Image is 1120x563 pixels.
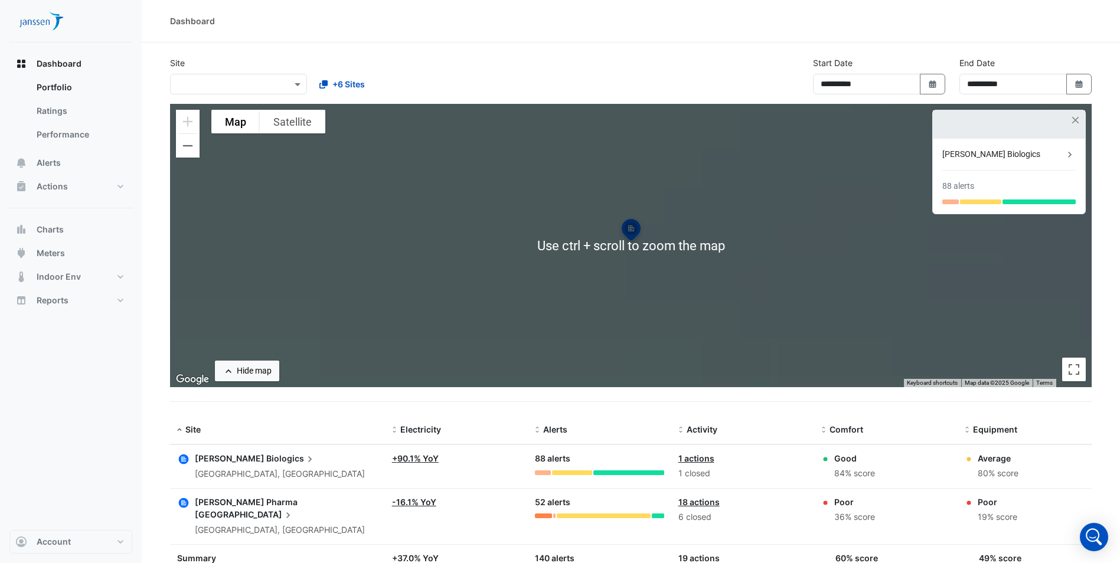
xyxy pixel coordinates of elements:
span: [PERSON_NAME] [195,453,265,463]
div: Poor [834,496,875,508]
span: Dashboard [37,58,81,70]
app-icon: Reports [15,294,27,306]
span: Map data ©2025 Google [965,379,1029,386]
a: 18 actions [678,497,720,507]
div: 88 alerts [942,180,974,192]
fa-icon: Select Date [928,79,938,89]
span: Indoor Env [37,271,81,283]
span: Biologics [266,452,316,465]
span: Charts [37,224,64,235]
img: Company Logo [14,9,67,33]
button: Meters [9,241,132,265]
span: +6 Sites [332,78,365,90]
button: Dashboard [9,52,132,76]
span: Account [37,536,71,548]
span: Meters [37,247,65,259]
app-icon: Alerts [15,157,27,169]
div: 6 closed [678,510,807,524]
span: Alerts [543,424,567,434]
button: Toggle fullscreen view [1062,358,1086,381]
button: Charts [9,218,132,241]
span: Activity [687,424,717,434]
button: Actions [9,175,132,198]
div: [GEOGRAPHIC_DATA], [GEOGRAPHIC_DATA] [195,467,365,481]
div: 1 closed [678,467,807,480]
button: Zoom in [176,110,200,133]
span: Comfort [830,424,863,434]
button: Show satellite imagery [260,110,325,133]
span: [PERSON_NAME] Pharma [195,497,298,507]
span: Actions [37,181,68,192]
div: Hide map [237,365,272,377]
app-icon: Actions [15,181,27,192]
div: Good [834,452,875,464]
button: Alerts [9,151,132,175]
div: 84% score [834,467,875,480]
div: 80% score [978,467,1018,480]
app-icon: Charts [15,224,27,235]
app-icon: Indoor Env [15,271,27,283]
a: +90.1% YoY [392,453,439,463]
button: Reports [9,289,132,312]
a: Open this area in Google Maps (opens a new window) [173,372,212,387]
button: Hide map [215,361,279,381]
div: [GEOGRAPHIC_DATA], [GEOGRAPHIC_DATA] [195,523,378,537]
div: Dashboard [9,76,132,151]
img: Google [173,372,212,387]
span: Reports [37,294,68,306]
div: Dashboard [170,15,215,27]
label: Start Date [813,57,853,69]
button: Indoor Env [9,265,132,289]
span: Alerts [37,157,61,169]
span: Summary [177,553,216,563]
div: 52 alerts [535,496,664,509]
a: Ratings [27,99,132,123]
span: Equipment [973,424,1017,434]
button: Account [9,530,132,554]
a: -16.1% YoY [392,497,436,507]
img: site-pin-selected.svg [618,217,644,246]
a: Terms (opens in new tab) [1036,379,1053,386]
button: Zoom out [176,134,200,158]
div: 19% score [978,510,1017,524]
app-icon: Meters [15,247,27,259]
div: Poor [978,496,1017,508]
div: 36% score [834,510,875,524]
a: Portfolio [27,76,132,99]
button: +6 Sites [312,74,373,94]
div: 88 alerts [535,452,664,466]
a: 1 actions [678,453,714,463]
button: Show street map [211,110,260,133]
fa-icon: Select Date [1074,79,1085,89]
label: End Date [959,57,995,69]
span: [GEOGRAPHIC_DATA] [195,508,294,521]
span: Electricity [400,424,441,434]
label: Site [170,57,185,69]
app-icon: Dashboard [15,58,27,70]
div: Average [978,452,1018,464]
a: Performance [27,123,132,146]
span: Site [185,424,201,434]
button: Keyboard shortcuts [907,379,958,387]
div: Open Intercom Messenger [1080,523,1108,551]
div: [PERSON_NAME] Biologics [942,148,1064,161]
